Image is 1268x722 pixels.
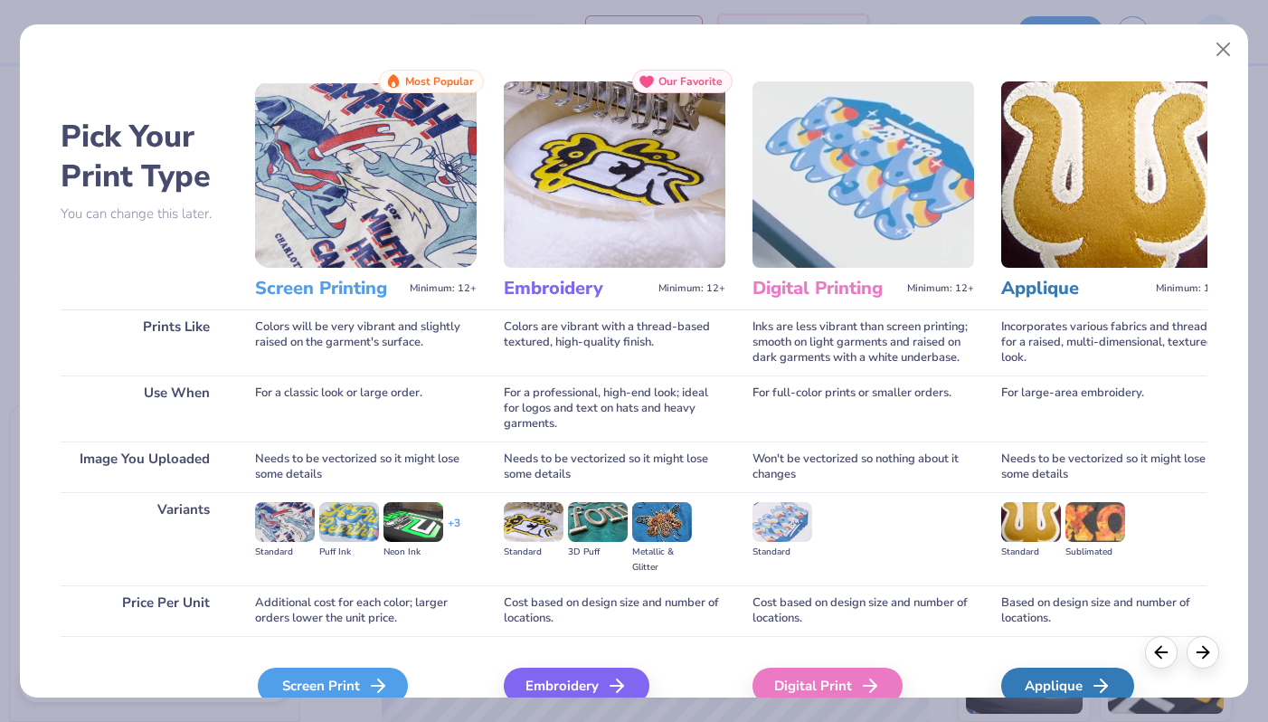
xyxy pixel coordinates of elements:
[752,585,974,636] div: Cost based on design size and number of locations.
[405,75,474,88] span: Most Popular
[632,545,692,575] div: Metallic & Glitter
[1065,545,1125,560] div: Sublimated
[1001,502,1061,542] img: Standard
[448,516,460,546] div: + 3
[61,585,228,636] div: Price Per Unit
[504,375,725,442] div: For a professional, high-end look; ideal for logos and text on hats and heavy garments.
[1156,282,1223,295] span: Minimum: 12+
[1206,33,1241,67] button: Close
[752,277,900,300] h3: Digital Printing
[1065,502,1125,542] img: Sublimated
[504,668,649,704] div: Embroidery
[319,502,379,542] img: Puff Ink
[255,502,315,542] img: Standard
[1001,668,1134,704] div: Applique
[61,375,228,442] div: Use When
[258,668,408,704] div: Screen Print
[504,277,651,300] h3: Embroidery
[255,309,477,375] div: Colors will be very vibrant and slightly raised on the garment's surface.
[255,375,477,442] div: For a classic look or large order.
[752,375,974,442] div: For full-color prints or smaller orders.
[383,502,443,542] img: Neon Ink
[658,75,723,88] span: Our Favorite
[504,502,563,542] img: Standard
[658,282,725,295] span: Minimum: 12+
[61,309,228,375] div: Prints Like
[1001,585,1223,636] div: Based on design size and number of locations.
[383,545,443,560] div: Neon Ink
[255,277,402,300] h3: Screen Printing
[752,668,903,704] div: Digital Print
[1001,277,1149,300] h3: Applique
[504,585,725,636] div: Cost based on design size and number of locations.
[504,545,563,560] div: Standard
[255,442,477,492] div: Needs to be vectorized so it might lose some details
[1001,81,1223,268] img: Applique
[632,502,692,542] img: Metallic & Glitter
[568,502,628,542] img: 3D Puff
[1001,309,1223,375] div: Incorporates various fabrics and threads for a raised, multi-dimensional, textured look.
[1001,545,1061,560] div: Standard
[61,117,228,196] h2: Pick Your Print Type
[752,309,974,375] div: Inks are less vibrant than screen printing; smooth on light garments and raised on dark garments ...
[752,545,812,560] div: Standard
[410,282,477,295] span: Minimum: 12+
[1001,375,1223,442] div: For large-area embroidery.
[504,81,725,268] img: Embroidery
[255,545,315,560] div: Standard
[1001,442,1223,492] div: Needs to be vectorized so it might lose some details
[61,492,228,585] div: Variants
[907,282,974,295] span: Minimum: 12+
[504,442,725,492] div: Needs to be vectorized so it might lose some details
[319,545,379,560] div: Puff Ink
[752,442,974,492] div: Won't be vectorized so nothing about it changes
[61,442,228,492] div: Image You Uploaded
[61,206,228,222] p: You can change this later.
[752,81,974,268] img: Digital Printing
[752,502,812,542] img: Standard
[504,309,725,375] div: Colors are vibrant with a thread-based textured, high-quality finish.
[255,585,477,636] div: Additional cost for each color; larger orders lower the unit price.
[568,545,628,560] div: 3D Puff
[255,81,477,268] img: Screen Printing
